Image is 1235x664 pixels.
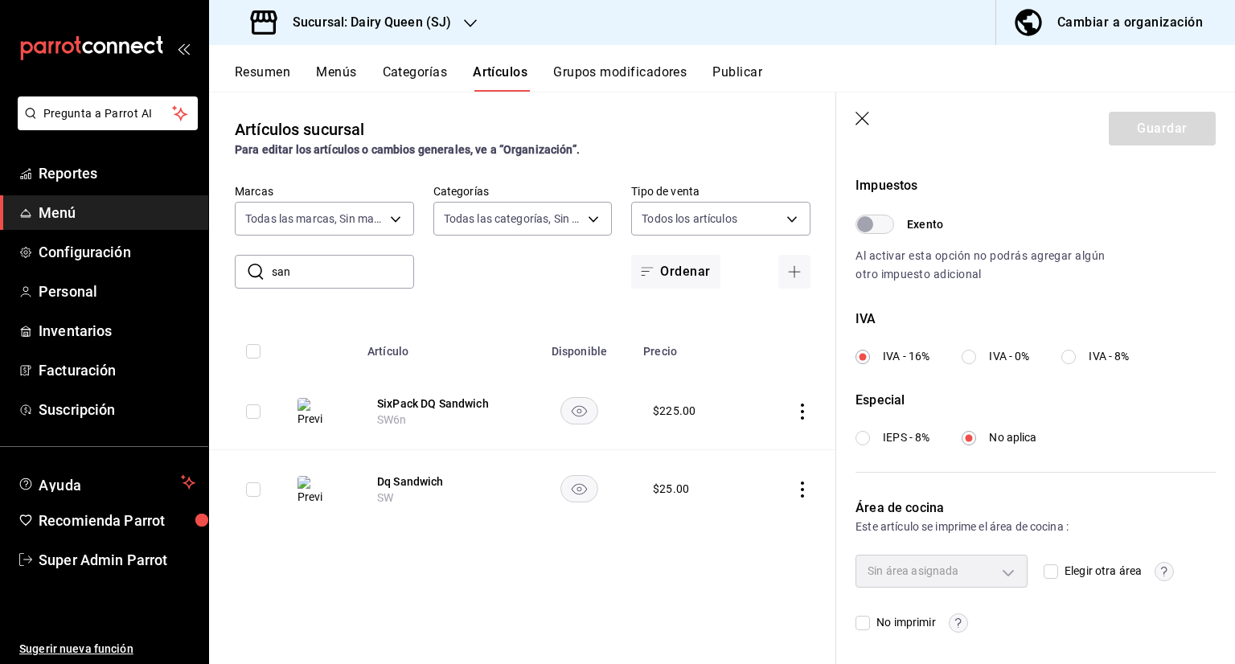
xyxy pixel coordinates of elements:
th: Precio [634,321,749,372]
a: Pregunta a Parrot AI [11,117,198,133]
span: Exento [907,216,943,233]
img: Preview [297,398,323,427]
div: $ 225.00 [653,403,695,419]
span: IVA - 0% [989,348,1029,365]
button: Categorías [383,64,448,92]
div: Este artículo se imprime el área de cocina : [855,518,1216,535]
th: Disponible [525,321,634,372]
img: Preview [297,476,323,505]
div: IVA [855,309,1216,329]
span: Todas las marcas, Sin marca [245,211,384,227]
label: Tipo de venta [631,186,810,197]
button: edit-product-location [377,473,506,490]
span: Reportes [39,162,195,184]
label: Marcas [235,186,414,197]
span: SW6n [377,413,407,426]
span: Elegir otra área [1058,563,1142,580]
button: Grupos modificadores [553,64,687,92]
span: SW [377,491,393,504]
span: IEPS - 8% [883,429,929,446]
div: Impuestos [855,176,1216,195]
span: Personal [39,281,195,302]
span: Todos los artículos [642,211,737,227]
span: Ayuda [39,473,174,492]
span: Sin área asignada [868,564,958,577]
span: IVA - 16% [883,348,929,365]
span: No imprimir [870,614,935,631]
button: Artículos [473,64,527,92]
button: availability-product [560,397,598,424]
span: IVA - 8% [1089,348,1129,365]
div: Artículos sucursal [235,117,364,141]
strong: Para editar los artículos o cambios generales, ve a “Organización”. [235,143,580,156]
input: Buscar artículo [272,256,414,288]
button: actions [794,482,810,498]
span: Configuración [39,241,195,263]
span: Recomienda Parrot [39,510,195,531]
button: Pregunta a Parrot AI [18,96,198,130]
button: actions [794,404,810,420]
label: Categorías [433,186,613,197]
th: Artículo [358,321,525,372]
div: Especial [855,391,1216,410]
span: Inventarios [39,320,195,342]
div: Cambiar a organización [1057,11,1203,34]
p: Al activar esta opción no podrás agregar algún otro impuesto adicional [855,247,1106,284]
span: Pregunta a Parrot AI [43,105,173,122]
div: navigation tabs [235,64,1235,92]
span: Super Admin Parrot [39,549,195,571]
button: open_drawer_menu [177,42,190,55]
div: Área de cocina [855,498,1216,518]
h3: Sucursal: Dairy Queen (SJ) [280,13,451,32]
button: availability-product [560,475,598,502]
button: Publicar [712,64,762,92]
span: No aplica [989,429,1036,446]
button: Resumen [235,64,290,92]
div: $ 25.00 [653,481,689,497]
button: edit-product-location [377,396,506,412]
button: Menús [316,64,356,92]
span: Todas las categorías, Sin categoría [444,211,583,227]
span: Facturación [39,359,195,381]
button: Ordenar [631,255,720,289]
span: Suscripción [39,399,195,420]
span: Menú [39,202,195,223]
span: Sugerir nueva función [19,641,195,658]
